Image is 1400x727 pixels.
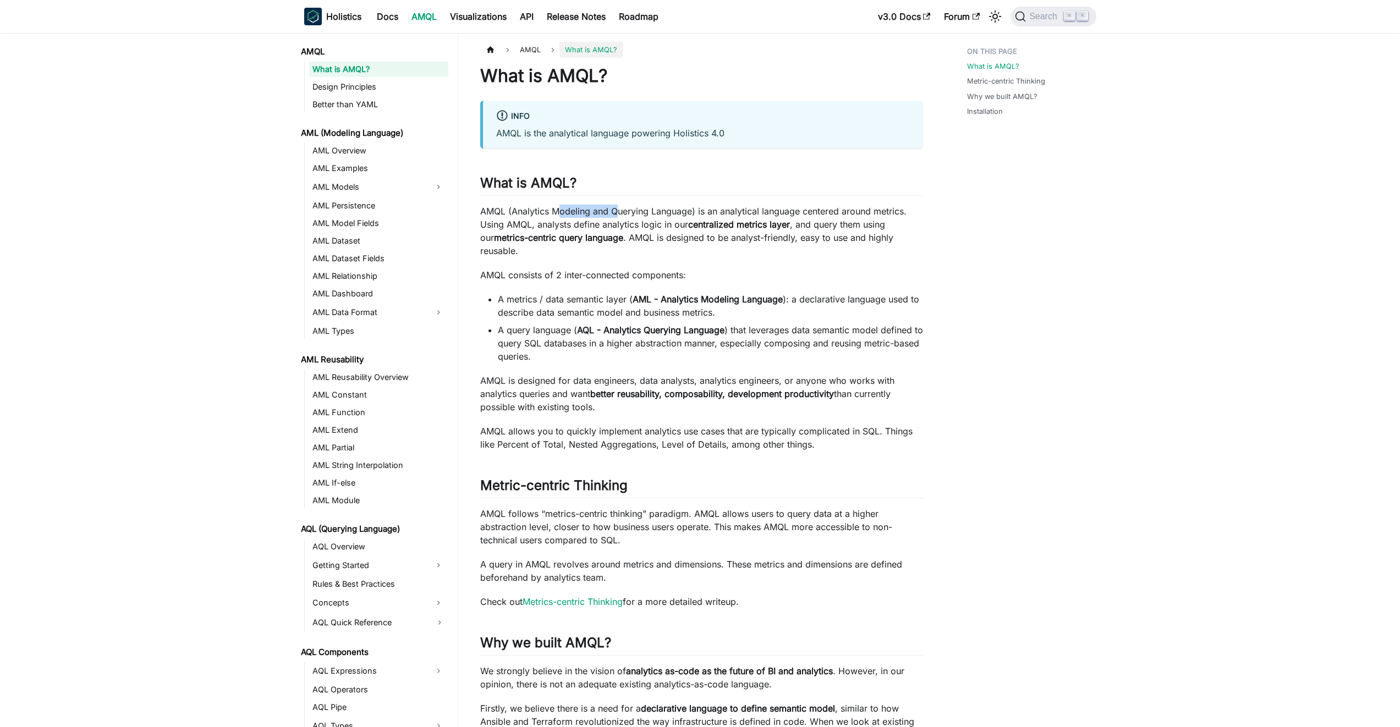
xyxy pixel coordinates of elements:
[293,33,458,727] nav: Docs sidebar
[1064,11,1075,21] kbd: ⌘
[309,662,429,680] a: AQL Expressions
[1077,11,1088,21] kbd: K
[480,205,923,257] p: AMQL (Analytics Modeling and Querying Language) is an analytical language centered around metrics...
[513,8,540,25] a: API
[309,216,448,231] a: AML Model Fields
[298,44,448,59] a: AMQL
[309,143,448,158] a: AML Overview
[480,664,923,691] p: We strongly believe in the vision of . However, in our opinion, there is not an adequate existing...
[309,700,448,715] a: AQL Pipe
[429,304,448,321] button: Expand sidebar category 'AML Data Format'
[641,703,835,714] strong: declarative language to define semantic model
[309,97,448,112] a: Better than YAML
[309,178,429,196] a: AML Models
[496,126,910,140] p: AMQL is the analytical language powering Holistics 4.0
[967,91,1037,102] a: Why we built AMQL?
[1011,7,1096,26] button: Search (Command+K)
[370,8,405,25] a: Docs
[309,493,448,508] a: AML Module
[480,268,923,282] p: AMQL consists of 2 inter-connected components:
[304,8,322,25] img: Holistics
[298,521,448,537] a: AQL (Querying Language)
[577,324,724,335] strong: AQL - Analytics Querying Language
[309,62,448,77] a: What is AMQL?
[298,125,448,141] a: AML (Modeling Language)
[480,635,923,656] h2: Why we built AMQL?
[309,405,448,420] a: AML Function
[298,645,448,660] a: AQL Components
[514,42,546,58] span: AMQL
[309,79,448,95] a: Design Principles
[405,8,443,25] a: AMQL
[480,507,923,547] p: AMQL follows “metrics-centric thinking” paradigm. AMQL allows users to query data at a higher abs...
[967,61,1019,71] a: What is AMQL?
[494,232,623,243] strong: metrics-centric query language
[967,76,1045,86] a: Metric-centric Thinking
[540,8,612,25] a: Release Notes
[309,557,429,574] a: Getting Started
[309,614,448,631] a: AQL Quick Reference
[523,596,623,607] a: Metrics-centric Thinking
[309,233,448,249] a: AML Dataset
[633,294,783,305] strong: AML - Analytics Modeling Language
[309,286,448,301] a: AML Dashboard
[871,8,937,25] a: v3.0 Docs
[309,323,448,339] a: AML Types
[480,558,923,584] p: A query in AMQL revolves around metrics and dimensions. These metrics and dimensions are defined ...
[480,175,923,196] h2: What is AMQL?
[480,425,923,451] p: AMQL allows you to quickly implement analytics use cases that are typically complicated in SQL. T...
[309,594,429,612] a: Concepts
[309,475,448,491] a: AML If-else
[986,8,1004,25] button: Switch between dark and light mode (currently light mode)
[309,539,448,554] a: AQL Overview
[309,422,448,438] a: AML Extend
[309,440,448,455] a: AML Partial
[480,42,923,58] nav: Breadcrumbs
[498,293,923,319] li: A metrics / data semantic layer ( ): a declarative language used to describe data semantic model ...
[309,161,448,176] a: AML Examples
[967,106,1003,117] a: Installation
[498,323,923,363] li: A query language ( ) that leverages data semantic model defined to query SQL databases in a highe...
[443,8,513,25] a: Visualizations
[429,557,448,574] button: Expand sidebar category 'Getting Started'
[612,8,665,25] a: Roadmap
[309,458,448,473] a: AML String Interpolation
[429,594,448,612] button: Expand sidebar category 'Concepts'
[480,477,923,498] h2: Metric-centric Thinking
[309,387,448,403] a: AML Constant
[1026,12,1064,21] span: Search
[429,178,448,196] button: Expand sidebar category 'AML Models'
[309,682,448,697] a: AQL Operators
[326,10,361,23] b: Holistics
[559,42,623,58] span: What is AMQL?
[429,662,448,680] button: Expand sidebar category 'AQL Expressions'
[937,8,986,25] a: Forum
[480,65,923,87] h1: What is AMQL?
[309,251,448,266] a: AML Dataset Fields
[309,268,448,284] a: AML Relationship
[480,42,501,58] a: Home page
[309,198,448,213] a: AML Persistence
[590,388,834,399] strong: better reusability, composability, development productivity
[309,370,448,385] a: AML Reusability Overview
[298,352,448,367] a: AML Reusability
[626,665,833,676] strong: analytics as-code as the future of BI and analytics
[496,109,910,124] div: info
[309,576,448,592] a: Rules & Best Practices
[309,304,429,321] a: AML Data Format
[480,595,923,608] p: Check out for a more detailed writeup.
[480,374,923,414] p: AMQL is designed for data engineers, data analysts, analytics engineers, or anyone who works with...
[688,219,790,230] strong: centralized metrics layer
[304,8,361,25] a: HolisticsHolistics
